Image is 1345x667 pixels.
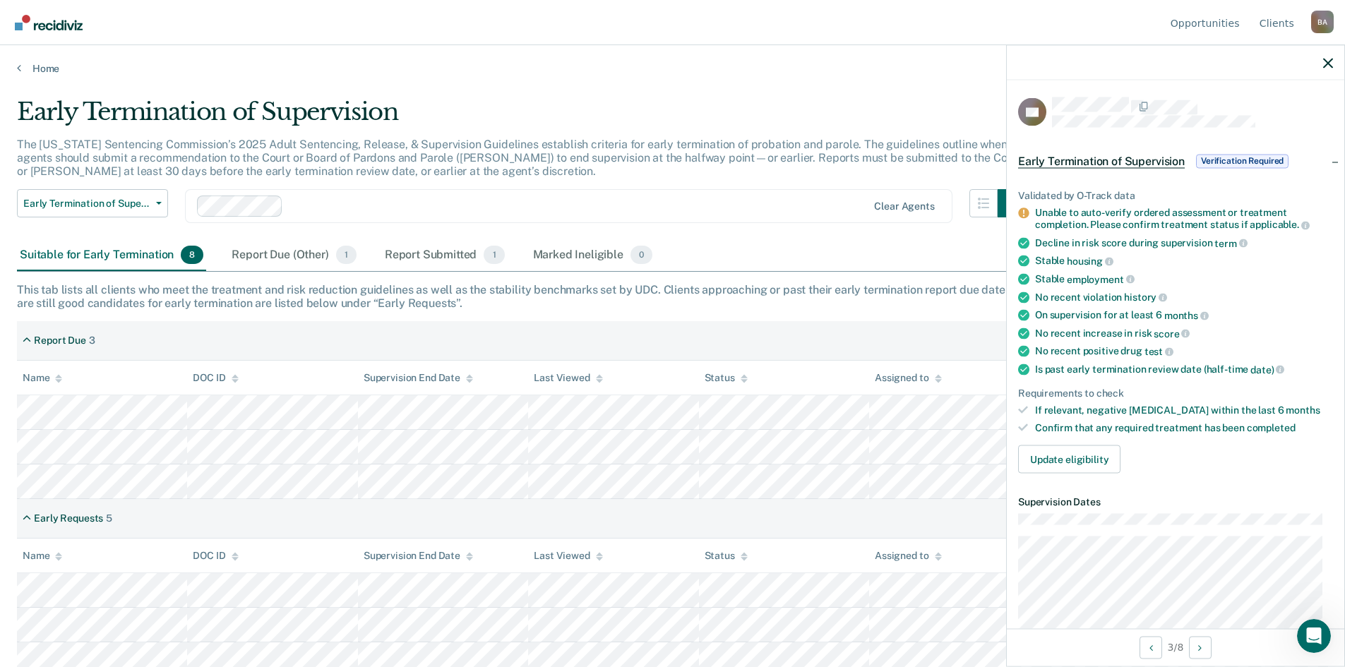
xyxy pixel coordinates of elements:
[1035,345,1333,358] div: No recent positive drug
[382,240,508,271] div: Report Submitted
[364,372,473,384] div: Supervision End Date
[1035,207,1333,231] div: Unable to auto-verify ordered assessment or treatment completion. Please confirm treatment status...
[23,198,150,210] span: Early Termination of Supervision
[1007,138,1344,184] div: Early Termination of SupervisionVerification Required
[875,372,941,384] div: Assigned to
[1124,292,1167,303] span: history
[1035,272,1333,285] div: Stable
[1286,404,1320,416] span: months
[1189,636,1212,659] button: Next Opportunity
[1140,636,1162,659] button: Previous Opportunity
[193,550,238,562] div: DOC ID
[1144,346,1173,357] span: test
[530,240,656,271] div: Marked Ineligible
[17,62,1328,75] a: Home
[193,372,238,384] div: DOC ID
[875,550,941,562] div: Assigned to
[1196,154,1289,168] span: Verification Required
[1067,273,1134,284] span: employment
[34,335,86,347] div: Report Due
[1018,189,1333,201] div: Validated by O-Track data
[1018,495,1333,507] dt: Supervision Dates
[1035,255,1333,268] div: Stable
[705,550,748,562] div: Status
[1035,236,1333,249] div: Decline in risk score during supervision
[1164,309,1209,320] span: months
[705,372,748,384] div: Status
[1035,327,1333,339] div: No recent increase in risk
[1311,11,1334,33] button: Profile dropdown button
[89,335,95,347] div: 3
[34,512,103,524] div: Early Requests
[336,246,357,264] span: 1
[1250,363,1284,375] span: date)
[1035,363,1333,375] div: Is past early termination review date (half-time
[17,240,206,271] div: Suitable for Early Termination
[534,372,602,384] div: Last Viewed
[1067,256,1113,267] span: housing
[1018,154,1185,168] span: Early Termination of Supervision
[1018,387,1333,399] div: Requirements to check
[1018,445,1120,473] button: Update eligibility
[1214,237,1247,248] span: term
[1297,619,1331,653] iframe: Intercom live chat
[1035,422,1333,434] div: Confirm that any required treatment has been
[23,372,62,384] div: Name
[1247,422,1296,433] span: completed
[17,97,1026,138] div: Early Termination of Supervision
[1035,309,1333,322] div: On supervision for at least 6
[181,246,203,264] span: 8
[874,200,934,212] div: Clear agents
[23,550,62,562] div: Name
[17,138,1022,178] p: The [US_STATE] Sentencing Commission’s 2025 Adult Sentencing, Release, & Supervision Guidelines e...
[106,512,112,524] div: 5
[534,550,602,562] div: Last Viewed
[1007,628,1344,666] div: 3 / 8
[1035,404,1333,416] div: If relevant, negative [MEDICAL_DATA] within the last 6
[484,246,504,264] span: 1
[630,246,652,264] span: 0
[17,283,1328,310] div: This tab lists all clients who meet the treatment and risk reduction guidelines as well as the st...
[364,550,473,562] div: Supervision End Date
[1154,328,1190,339] span: score
[229,240,359,271] div: Report Due (Other)
[15,15,83,30] img: Recidiviz
[1311,11,1334,33] div: B A
[1035,291,1333,304] div: No recent violation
